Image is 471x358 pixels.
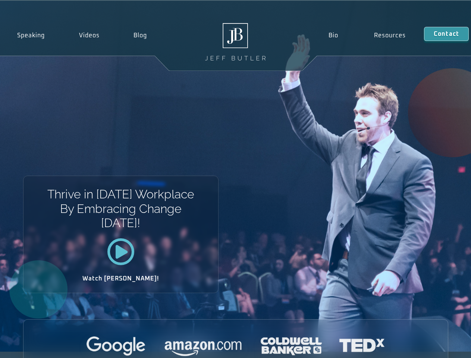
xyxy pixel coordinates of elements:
a: Bio [310,27,356,44]
nav: Menu [310,27,424,44]
span: Contact [434,31,459,37]
a: Blog [116,27,164,44]
a: Resources [356,27,424,44]
a: Videos [62,27,117,44]
h2: Watch [PERSON_NAME]! [50,276,192,282]
h1: Thrive in [DATE] Workplace By Embracing Change [DATE]! [47,187,195,230]
a: Contact [424,27,469,41]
